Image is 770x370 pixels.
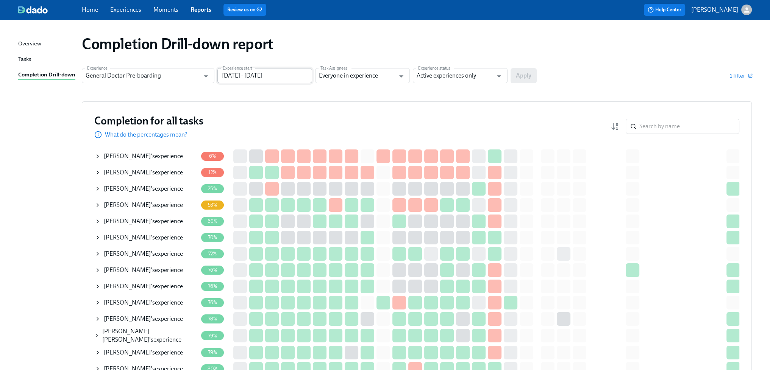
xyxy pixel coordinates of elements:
[204,251,222,257] span: 72%
[18,39,41,49] div: Overview
[611,122,620,131] svg: Completion rate (low to high)
[82,6,98,13] a: Home
[105,131,187,139] p: What do the percentages mean?
[200,70,212,82] button: Open
[102,328,149,343] span: [PERSON_NAME] [PERSON_NAME]
[104,152,151,160] span: [PERSON_NAME]
[94,114,203,127] h3: Completion for all tasks
[104,185,183,193] div: 's experience
[104,266,183,274] div: 's experience
[104,282,183,291] div: 's experience
[104,299,151,306] span: [PERSON_NAME]
[104,234,151,241] span: [PERSON_NAME]
[104,298,183,307] div: 's experience
[639,119,739,134] input: Search by name
[191,6,211,13] a: Reports
[104,185,151,192] span: [PERSON_NAME]
[104,201,151,208] span: [PERSON_NAME]
[691,6,738,14] p: [PERSON_NAME]
[644,4,685,16] button: Help Center
[203,333,222,339] span: 79%
[18,6,82,14] a: dado
[104,348,183,357] div: 's experience
[104,218,151,225] span: [PERSON_NAME]
[110,6,141,13] a: Experiences
[203,202,222,208] span: 53%
[104,169,151,176] span: [PERSON_NAME]
[203,350,222,355] span: 79%
[203,267,222,273] span: 76%
[203,300,222,305] span: 76%
[104,266,151,274] span: [PERSON_NAME]
[18,39,76,49] a: Overview
[104,250,183,258] div: 's experience
[95,279,198,294] div: [PERSON_NAME]'sexperience
[204,169,222,175] span: 12%
[648,6,681,14] span: Help Center
[153,6,178,13] a: Moments
[104,250,151,257] span: [PERSON_NAME]
[691,5,752,15] button: [PERSON_NAME]
[203,218,222,224] span: 69%
[95,327,198,344] div: [PERSON_NAME] [PERSON_NAME]'sexperience
[104,315,183,323] div: 's experience
[223,4,266,16] button: Review us on G2
[104,168,183,177] div: 's experience
[205,153,220,159] span: 6%
[104,283,151,290] span: [PERSON_NAME]
[95,295,198,310] div: [PERSON_NAME]'sexperience
[104,201,183,209] div: 's experience
[227,6,262,14] a: Review us on G2
[95,165,198,180] div: [PERSON_NAME]'sexperience
[18,55,76,64] a: Tasks
[95,246,198,261] div: [PERSON_NAME]'sexperience
[18,70,76,80] a: Completion Drill-down
[203,235,222,240] span: 70%
[95,197,198,213] div: [PERSON_NAME]'sexperience
[203,283,222,289] span: 76%
[18,70,75,80] div: Completion Drill-down
[95,230,198,245] div: [PERSON_NAME]'sexperience
[102,327,198,344] div: 's experience
[104,152,183,160] div: 's experience
[82,35,273,53] h1: Completion Drill-down report
[725,72,752,79] button: + 1 filter
[95,214,198,229] div: [PERSON_NAME]'sexperience
[203,186,222,191] span: 25%
[104,349,151,356] span: [PERSON_NAME]
[18,6,48,14] img: dado
[18,55,31,64] div: Tasks
[95,345,198,360] div: [PERSON_NAME]'sexperience
[203,316,222,322] span: 78%
[493,70,505,82] button: Open
[395,70,407,82] button: Open
[95,311,198,326] div: [PERSON_NAME]'sexperience
[104,217,183,225] div: 's experience
[95,263,198,278] div: [PERSON_NAME]'sexperience
[104,233,183,242] div: 's experience
[104,315,151,322] span: [PERSON_NAME]
[95,149,198,164] div: [PERSON_NAME]'sexperience
[95,181,198,196] div: [PERSON_NAME]'sexperience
